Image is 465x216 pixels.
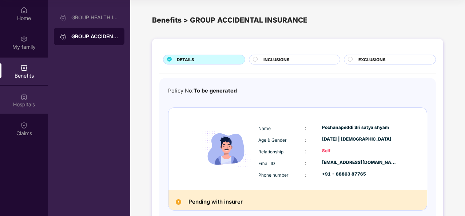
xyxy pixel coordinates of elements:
[322,159,397,166] div: [EMAIL_ADDRESS][DOMAIN_NAME]
[322,171,397,178] div: +91 - 88863 87765
[322,136,397,143] div: [DATE] | [DEMOGRAPHIC_DATA]
[20,64,28,71] img: svg+xml;base64,PHN2ZyBpZD0iQmVuZWZpdHMiIHhtbG5zPSJodHRwOi8vd3d3LnczLm9yZy8yMDAwL3N2ZyIgd2lkdGg9Ij...
[60,33,67,40] img: svg+xml;base64,PHN2ZyB3aWR0aD0iMjAiIGhlaWdodD0iMjAiIHZpZXdCb3g9IjAgMCAyMCAyMCIgZmlsbD0ibm9uZSIgeG...
[258,126,271,131] span: Name
[71,33,119,40] div: GROUP ACCIDENTAL INSURANCE
[196,119,257,179] img: icon
[322,124,397,131] div: Pochanapeddi Sri satya shyam
[188,197,243,207] h2: Pending with insurer
[71,15,119,20] div: GROUP HEALTH INSURANCE
[258,172,289,178] span: Phone number
[305,137,306,143] span: :
[305,148,306,154] span: :
[258,149,283,154] span: Relationship
[60,14,67,21] img: svg+xml;base64,PHN2ZyB3aWR0aD0iMjAiIGhlaWdodD0iMjAiIHZpZXdCb3g9IjAgMCAyMCAyMCIgZmlsbD0ibm9uZSIgeG...
[358,56,386,63] span: EXCLUSIONS
[263,56,290,63] span: INCLUSIONS
[20,35,28,43] img: svg+xml;base64,PHN2ZyB3aWR0aD0iMjAiIGhlaWdodD0iMjAiIHZpZXdCb3g9IjAgMCAyMCAyMCIgZmlsbD0ibm9uZSIgeG...
[152,15,443,26] div: Benefits > GROUP ACCIDENTAL INSURANCE
[20,93,28,100] img: svg+xml;base64,PHN2ZyBpZD0iSG9zcGl0YWxzIiB4bWxucz0iaHR0cDovL3d3dy53My5vcmcvMjAwMC9zdmciIHdpZHRoPS...
[305,172,306,178] span: :
[305,160,306,166] span: :
[258,137,287,143] span: Age & Gender
[176,199,181,205] img: Pending
[194,87,237,94] span: To be generated
[20,122,28,129] img: svg+xml;base64,PHN2ZyBpZD0iQ2xhaW0iIHhtbG5zPSJodHRwOi8vd3d3LnczLm9yZy8yMDAwL3N2ZyIgd2lkdGg9IjIwIi...
[177,56,194,63] span: DETAILS
[322,148,397,154] div: Self
[258,161,275,166] span: Email ID
[305,125,306,131] span: :
[20,7,28,14] img: svg+xml;base64,PHN2ZyBpZD0iSG9tZSIgeG1sbnM9Imh0dHA6Ly93d3cudzMub3JnLzIwMDAvc3ZnIiB3aWR0aD0iMjAiIG...
[168,87,237,95] div: Policy No:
